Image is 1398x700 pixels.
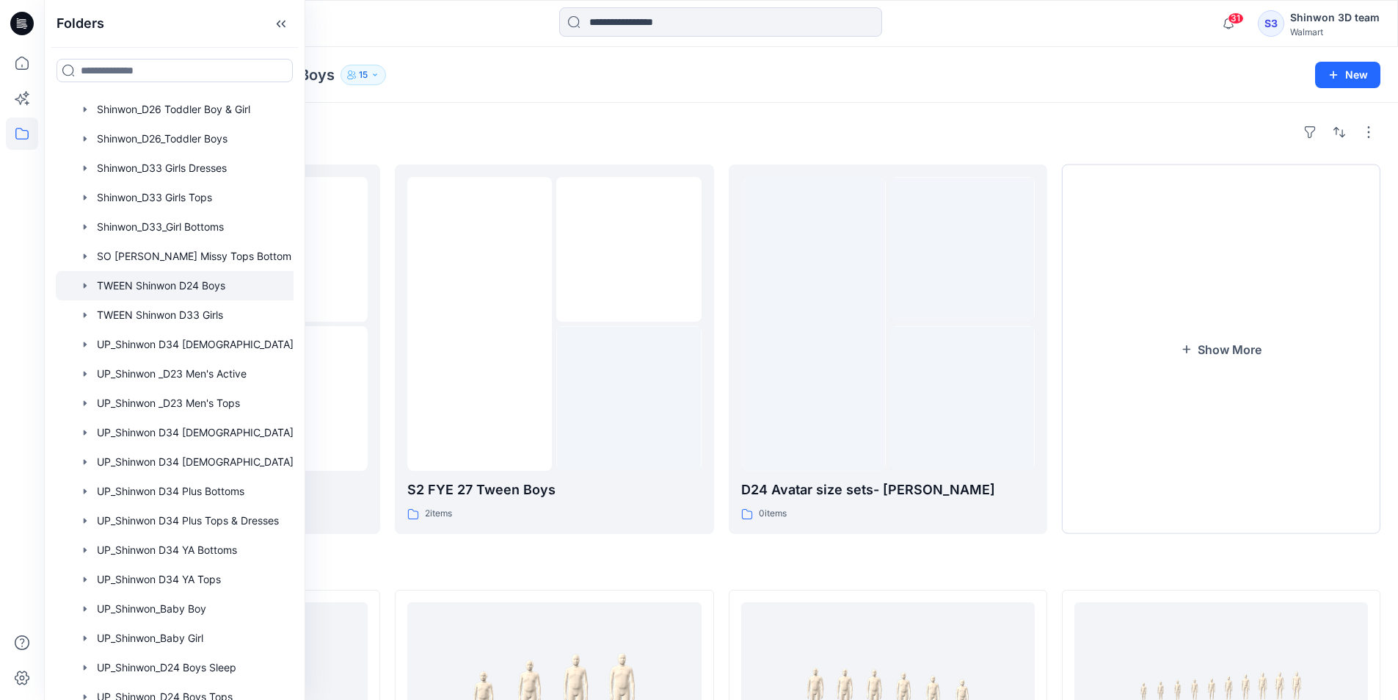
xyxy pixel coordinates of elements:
img: folder 1 [456,317,503,332]
h4: Styles [62,558,1380,575]
p: S2 FYE 27 Tween Boys [407,480,701,500]
a: folder 1folder 2S2 FYE 27 Tween Boys2items [395,165,713,534]
p: 15 [359,67,368,83]
p: 2 items [425,506,452,522]
button: Show More [1062,165,1380,534]
a: D24 Avatar size sets- [PERSON_NAME]0items [729,165,1047,534]
button: New [1315,62,1380,88]
p: D24 Avatar size sets- [PERSON_NAME] [741,480,1035,500]
div: Shinwon 3D team [1290,9,1380,26]
button: 15 [341,65,386,85]
p: 0 items [759,506,787,522]
div: S3 [1258,10,1284,37]
img: folder 2 [605,242,653,257]
div: Walmart [1290,26,1380,37]
span: 31 [1228,12,1244,24]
